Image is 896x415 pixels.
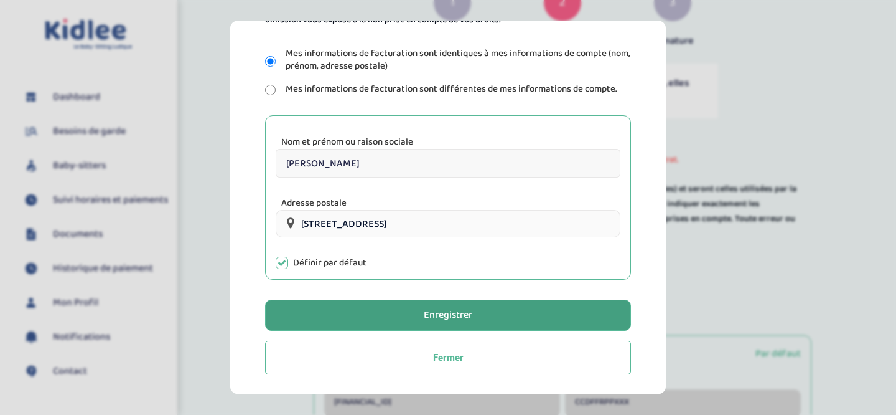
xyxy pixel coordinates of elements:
label: Définir par défaut [293,257,366,270]
div: Enregistrer [424,308,472,323]
button: Fermer [265,341,631,375]
label: Mes informations de facturation sont différentes de mes informations de compte. [286,83,617,95]
label: Adresse postale [276,194,352,214]
label: Mes informations de facturation sont identiques à mes informations de compte (nom, prénom, adress... [286,48,631,73]
input: Nom et prénom ou raison sociale [276,150,620,178]
input: Adresse postale [276,211,620,238]
label: Nom et prénom ou raison sociale [276,133,419,153]
button: Enregistrer [265,300,631,332]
